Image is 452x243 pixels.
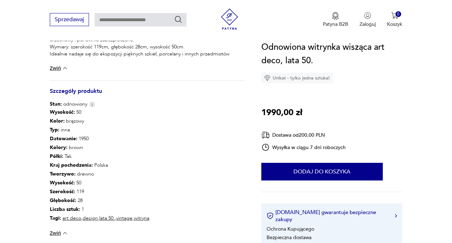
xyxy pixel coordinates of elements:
button: Zwiń [50,230,69,237]
img: Ikona certyfikatu [267,212,274,219]
div: 0 [395,11,402,17]
a: vintage [116,215,132,221]
b: Kolory : [50,144,67,151]
b: Półki : [50,153,63,160]
b: Typ : [50,126,59,133]
p: brązowy [50,117,149,125]
li: Ochrona Kupującego [267,226,314,232]
p: 50 [50,178,149,187]
b: Stan: [50,101,62,107]
img: chevron down [61,65,69,72]
p: brown [50,143,149,152]
p: inna [50,125,149,134]
img: chevron down [61,230,69,237]
p: Polska [50,161,149,170]
img: Ikona koszyka [391,12,398,19]
button: Zaloguj [359,12,376,28]
button: Patyna B2B [323,12,348,28]
button: Zwiń [50,65,69,72]
p: Patyna B2B [323,21,348,28]
b: Wysokość : [50,179,75,186]
p: 1990,00 zł [261,106,302,119]
div: Dostawa od 200,00 PLN [261,131,346,140]
p: 119 [50,187,149,196]
a: Sprzedawaj [50,18,89,23]
a: Ikona medaluPatyna B2B [323,12,348,28]
b: Tworzywo : [50,171,76,177]
button: Sprzedawaj [50,13,89,26]
img: Ikona dostawy [261,131,270,140]
p: 1 [50,205,149,214]
div: Wysyłka w ciągu 7 dni roboczych [261,143,346,152]
p: Koszyk [387,21,402,28]
p: Zaloguj [359,21,376,28]
a: design [83,215,98,221]
b: Głębokość : [50,197,76,204]
img: Ikona medalu [332,12,339,20]
p: Tak [50,152,149,161]
p: , , , , [50,214,149,223]
h3: Szczegóły produktu [50,89,244,101]
button: 0Koszyk [387,12,402,28]
button: [DOMAIN_NAME] gwarantuje bezpieczne zakupy [267,209,397,223]
b: Datowanie : [50,135,77,142]
b: Liczba sztuk: [50,206,80,213]
b: Szerokość : [50,188,75,195]
b: Wysokość : [50,109,75,115]
a: art deco [63,215,81,221]
a: lata 50. [99,215,115,221]
p: drewno [50,170,149,178]
a: witryna [134,215,149,221]
b: Tagi: [50,215,61,221]
img: Ikona strzałki w prawo [395,214,397,218]
b: Kolor: [50,118,65,124]
img: Patyna - sklep z meblami i dekoracjami vintage [219,8,240,30]
img: Ikonka użytkownika [364,12,371,19]
span: odnowiony [50,101,87,108]
button: Dodaj do koszyka [261,163,383,180]
h1: Odnowiona witrynka wisząca art deco, lata 50. [261,41,402,67]
img: Info icon [89,101,95,107]
button: Szukaj [174,15,183,24]
b: Kraj pochodzenia : [50,162,93,168]
img: Ikona diamentu [264,75,270,81]
p: 1950 [50,134,149,143]
p: 50 [50,108,149,117]
li: Bezpieczna dostawa [267,234,311,241]
p: 28 [50,196,149,205]
div: Unikat - tylko jedna sztuka! [261,73,333,83]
